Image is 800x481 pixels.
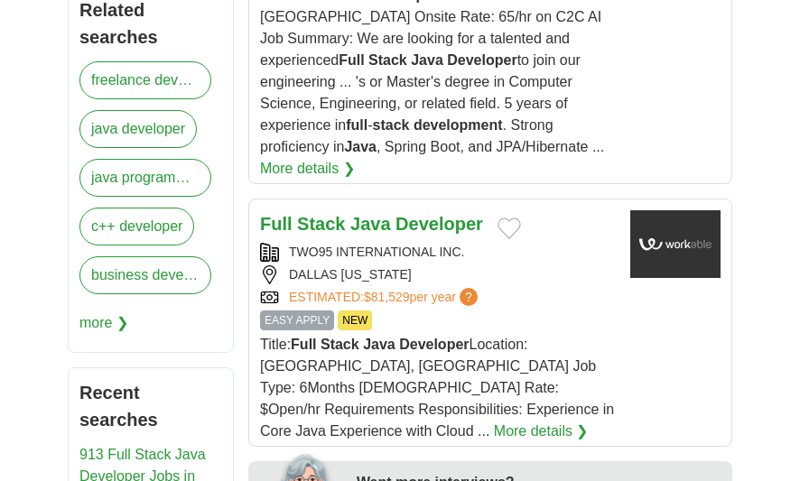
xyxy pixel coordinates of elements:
[350,214,391,234] strong: Java
[339,52,364,68] strong: Full
[289,288,481,307] a: ESTIMATED:$81,529per year?
[395,214,483,234] strong: Developer
[260,214,293,234] strong: Full
[368,52,407,68] strong: Stack
[260,243,616,262] div: TWO95 INTERNATIONAL INC.
[79,379,222,433] h2: Recent searches
[411,52,443,68] strong: Java
[260,265,616,284] div: DALLAS [US_STATE]
[79,208,194,245] a: c++ developer
[79,159,211,197] a: java programming
[447,52,516,68] strong: Developer
[260,158,355,180] a: More details ❯
[79,256,211,294] a: business development
[344,139,377,154] strong: Java
[260,214,483,234] a: Full Stack Java Developer
[373,117,410,133] strong: stack
[346,117,367,133] strong: full
[260,310,334,330] span: EASY APPLY
[291,337,316,352] strong: Full
[494,421,589,442] a: More details ❯
[414,117,503,133] strong: development
[364,290,410,304] span: $81,529
[321,337,359,352] strong: Stack
[363,337,395,352] strong: Java
[79,110,197,148] a: java developer
[297,214,345,234] strong: Stack
[338,310,372,330] span: NEW
[79,305,128,341] span: more ❯
[460,288,478,306] span: ?
[260,337,614,439] span: Title: Location: [GEOGRAPHIC_DATA], [GEOGRAPHIC_DATA] Job Type: 6Months [DEMOGRAPHIC_DATA] Rate: ...
[630,210,721,278] img: Company logo
[399,337,469,352] strong: Developer
[79,61,211,99] a: freelance developer
[498,217,521,239] button: Add to favorite jobs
